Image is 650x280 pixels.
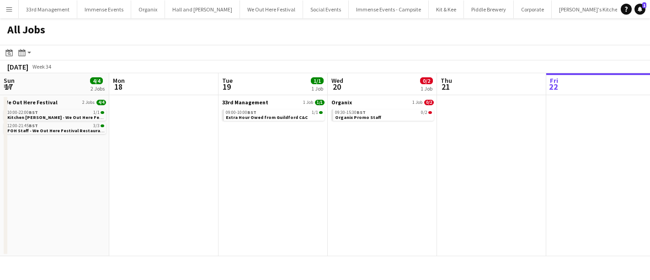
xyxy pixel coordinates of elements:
[93,124,100,128] span: 3/3
[311,77,324,84] span: 1/1
[91,85,105,92] div: 2 Jobs
[101,124,104,127] span: 3/3
[226,110,256,115] span: 09:00-10:00
[441,76,452,85] span: Thu
[331,99,434,123] div: Organix1 Job0/209:30-15:30BST0/2Organix Promo Staff
[7,62,28,71] div: [DATE]
[7,114,138,120] span: Kitchen Porter - We Out Here Festival Restaurant
[222,99,268,106] span: 33rd Management
[222,99,325,106] a: 33rd Management1 Job1/1
[221,81,233,92] span: 19
[421,110,427,115] span: 0/2
[30,63,53,70] span: Week 34
[7,123,104,133] a: 12:00-21:45BST3/3FOH Staff - We Out Here Festival Restaurant
[412,100,422,105] span: 1 Job
[349,0,429,18] button: Immense Events - Campsite
[222,76,233,85] span: Tue
[4,99,106,136] div: We Out Here Festival2 Jobs4/410:00-22:00BST1/1Kitchen [PERSON_NAME] - We Out Here Festival Restau...
[331,99,434,106] a: Organix1 Job0/2
[552,0,629,18] button: [PERSON_NAME]'s Kitchen
[240,0,303,18] button: We Out Here Festival
[335,109,432,120] a: 09:30-15:30BST0/2Organix Promo Staff
[7,128,105,134] span: FOH Staff - We Out Here Festival Restaurant
[226,114,308,120] span: Extra Hour Owed from Guildford C&C
[7,109,104,120] a: 10:00-22:00BST1/1Kitchen [PERSON_NAME] - We Out Here Festival Restaurant
[428,111,432,114] span: 0/2
[112,81,125,92] span: 18
[335,110,366,115] span: 09:30-15:30
[7,124,38,128] span: 12:00-21:45
[2,81,15,92] span: 17
[312,110,318,115] span: 1/1
[90,77,103,84] span: 4/4
[226,109,323,120] a: 09:00-10:00BST1/1Extra Hour Owed from Guildford C&C
[550,76,558,85] span: Fri
[429,0,464,18] button: Kit & Kee
[19,0,77,18] button: 33rd Management
[222,99,325,123] div: 33rd Management1 Job1/109:00-10:00BST1/1Extra Hour Owed from Guildford C&C
[514,0,552,18] button: Corporate
[315,100,325,105] span: 1/1
[424,100,434,105] span: 0/2
[77,0,131,18] button: Immense Events
[330,81,343,92] span: 20
[311,85,323,92] div: 1 Job
[464,0,514,18] button: Piddle Brewery
[247,109,256,115] span: BST
[549,81,558,92] span: 22
[4,99,106,106] a: We Out Here Festival2 Jobs4/4
[96,100,106,105] span: 4/4
[165,0,240,18] button: Hall and [PERSON_NAME]
[7,110,38,115] span: 10:00-22:00
[335,114,381,120] span: Organix Promo Staff
[29,123,38,129] span: BST
[634,4,645,15] a: 1
[357,109,366,115] span: BST
[420,77,433,84] span: 0/2
[331,76,343,85] span: Wed
[319,111,323,114] span: 1/1
[101,111,104,114] span: 1/1
[29,109,38,115] span: BST
[421,85,432,92] div: 1 Job
[113,76,125,85] span: Mon
[82,100,95,105] span: 2 Jobs
[439,81,452,92] span: 21
[4,99,58,106] span: We Out Here Festival
[642,2,646,8] span: 1
[331,99,352,106] span: Organix
[303,100,313,105] span: 1 Job
[303,0,349,18] button: Social Events
[93,110,100,115] span: 1/1
[131,0,165,18] button: Organix
[4,76,15,85] span: Sun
